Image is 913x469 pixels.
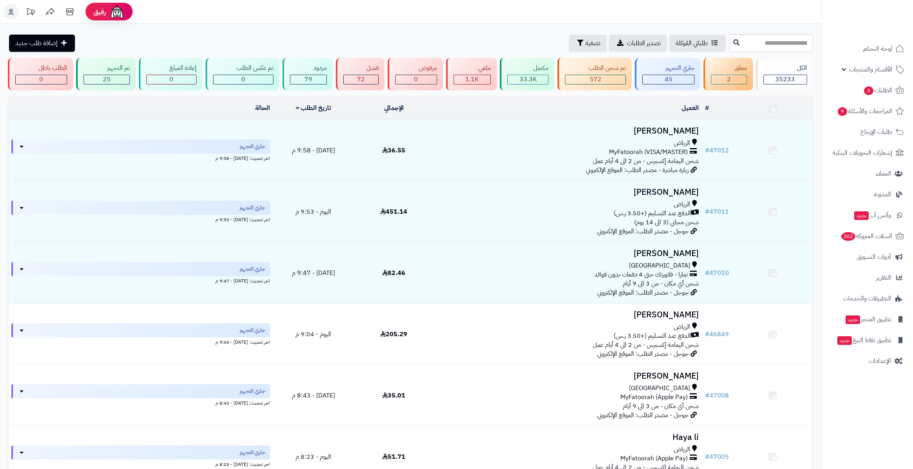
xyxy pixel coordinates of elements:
a: #46849 [705,330,729,339]
div: 33292 [508,75,548,84]
span: 0 [414,75,418,84]
div: 2 [711,75,746,84]
span: 25 [103,75,111,84]
div: 25 [84,75,129,84]
span: وآتس آب [853,210,891,221]
div: الكل [764,64,807,73]
span: [GEOGRAPHIC_DATA] [629,261,690,270]
span: جديد [837,336,852,345]
div: مرفوض [395,64,437,73]
a: العميل [682,103,699,113]
span: اليوم - 9:04 م [295,330,331,339]
a: السلات المتروكة262 [826,227,908,245]
span: أدوات التسويق [857,251,891,262]
span: طلباتي المُوكلة [676,38,708,48]
a: تم شحن الطلب 572 [556,58,633,90]
span: # [705,146,709,155]
span: 2 [727,75,731,84]
span: 79 [304,75,312,84]
a: إضافة طلب جديد [9,35,75,52]
span: تطبيق المتجر [845,314,891,325]
span: # [705,391,709,400]
span: # [705,207,709,216]
a: تطبيق المتجرجديد [826,310,908,329]
span: التقارير [876,272,891,283]
span: 451.14 [380,207,407,216]
div: مكتمل [507,64,549,73]
div: فشل [343,64,379,73]
div: تم التجهيز [84,64,129,73]
span: الطلبات [863,85,892,96]
div: مردود [290,64,326,73]
h3: [PERSON_NAME] [437,188,699,197]
span: المدونة [874,189,891,200]
span: [DATE] - 9:47 م [292,268,335,278]
a: تحديثات المنصة [21,4,40,22]
span: الدفع عند التسليم (+3.50 ر.س) [614,209,691,218]
a: جاري التجهيز 45 [633,58,702,90]
span: زيارة مباشرة - مصدر الطلب: الموقع الإلكتروني [586,165,689,175]
div: 0 [213,75,273,84]
a: الكل35233 [754,58,815,90]
img: logo-2.png [860,22,906,38]
span: شحن أي مكان - من 3 الى 9 أيام [623,401,699,411]
a: طلباتي المُوكلة [669,35,726,52]
span: 0 [169,75,173,84]
a: الإجمالي [384,103,404,113]
div: 0 [16,75,67,84]
a: الطلب باطل 0 [6,58,75,90]
a: تصدير الطلبات [609,35,667,52]
span: رفيق [93,7,106,16]
a: فشل 72 [334,58,386,90]
span: 35.01 [382,391,405,400]
span: الدفع عند التسليم (+3.50 ر.س) [614,332,691,341]
span: 0 [241,75,245,84]
h3: [PERSON_NAME] [437,249,699,258]
span: 33.3K [519,75,537,84]
span: جوجل - مصدر الطلب: الموقع الإلكتروني [597,288,689,297]
span: تمارا - فاتورتك حتى 4 دفعات بدون فوائد [594,270,688,279]
span: 262 [841,232,855,241]
h3: [PERSON_NAME] [437,310,699,319]
span: جاري التجهيز [240,449,265,456]
span: جاري التجهيز [240,265,265,273]
a: تطبيق نقاط البيعجديد [826,331,908,350]
div: اخر تحديث: [DATE] - 8:43 م [11,398,270,407]
div: 1146 [454,75,490,84]
span: # [705,330,709,339]
span: اليوم - 8:23 م [295,452,331,462]
h3: [PERSON_NAME] [437,126,699,136]
span: طلبات الإرجاع [860,126,892,137]
span: جوجل - مصدر الطلب: الموقع الإلكتروني [597,349,689,359]
span: 51.71 [382,452,405,462]
span: الرياض [674,200,690,209]
span: 1.1K [465,75,479,84]
a: #47011 [705,207,729,216]
div: الطلب باطل [15,64,67,73]
span: التطبيقات والخدمات [843,293,891,304]
a: إشعارات التحويلات البنكية [826,143,908,162]
span: جاري التجهيز [240,143,265,150]
div: 72 [344,75,378,84]
a: الطلبات3 [826,81,908,100]
div: 0 [395,75,436,84]
span: 205.29 [380,330,407,339]
a: وآتس آبجديد [826,206,908,225]
span: شحن مجاني (3 الى 14 يوم) [634,218,699,227]
span: شحن اليمامة إكسبرس - من 2 الى 4 أيام عمل [593,340,699,350]
span: جاري التجهيز [240,387,265,395]
h3: [PERSON_NAME] [437,372,699,381]
div: اخر تحديث: [DATE] - 9:04 م [11,337,270,346]
div: اخر تحديث: [DATE] - 8:23 م [11,460,270,468]
span: 0 [39,75,43,84]
a: الإعدادات [826,352,908,370]
span: جاري التجهيز [240,326,265,334]
span: 3 [864,86,873,95]
span: [GEOGRAPHIC_DATA] [629,384,690,393]
img: ai-face.png [109,4,125,20]
span: جوجل - مصدر الطلب: الموقع الإلكتروني [597,410,689,420]
a: مكتمل 33.3K [498,58,556,90]
span: اليوم - 9:53 م [295,207,331,216]
span: تصفية [585,38,600,48]
a: تم عكس الطلب 0 [204,58,281,90]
